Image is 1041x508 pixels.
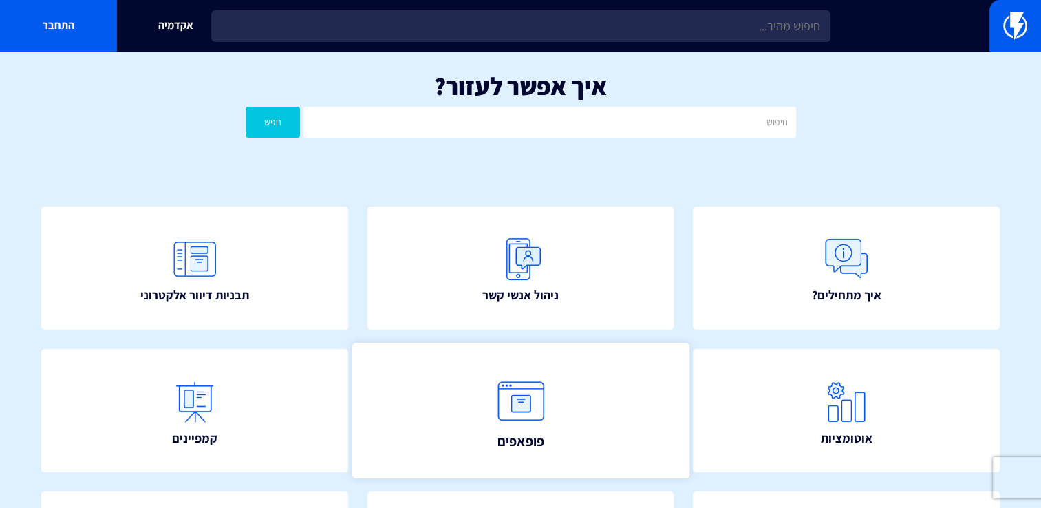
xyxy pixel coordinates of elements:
[497,431,544,450] span: פופאפים
[821,430,872,447] span: אוטומציות
[367,207,674,330] a: ניהול אנשי קשר
[812,286,881,304] span: איך מתחילים?
[246,107,301,138] button: חפש
[693,207,1000,330] a: איך מתחילים?
[482,286,559,304] span: ניהול אנשי קשר
[41,349,348,472] a: קמפיינים
[211,10,830,42] input: חיפוש מהיר...
[172,430,217,447] span: קמפיינים
[693,349,1000,472] a: אוטומציות
[352,343,689,478] a: פופאפים
[41,207,348,330] a: תבניות דיוור אלקטרוני
[140,286,249,304] span: תבניות דיוור אלקטרוני
[303,107,795,138] input: חיפוש
[21,72,1020,100] h1: איך אפשר לעזור?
